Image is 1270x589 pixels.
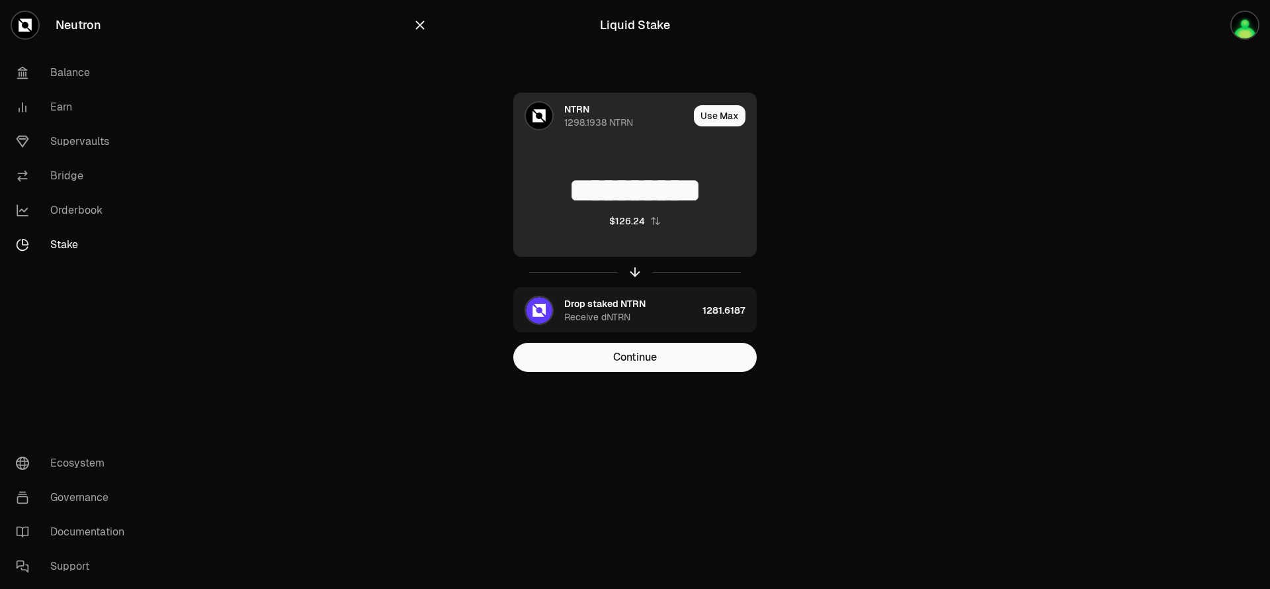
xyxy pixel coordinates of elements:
img: dNTRN Logo [526,297,552,324]
div: 1281.6187 [702,288,756,333]
div: Liquid Stake [600,16,670,34]
div: $126.24 [609,214,645,228]
a: Orderbook [5,193,143,228]
div: Drop staked NTRN [564,297,646,310]
a: Support [5,549,143,584]
div: Receive dNTRN [564,310,630,324]
a: Documentation [5,515,143,549]
button: dNTRN LogoDrop staked NTRNReceive dNTRN1281.6187 [514,288,756,333]
img: SSYC 0992 [1232,12,1258,38]
a: Stake [5,228,143,262]
div: 1298.1938 NTRN [564,116,633,129]
a: Supervaults [5,124,143,159]
img: NTRN Logo [526,103,552,129]
a: Bridge [5,159,143,193]
button: $126.24 [609,214,661,228]
button: Continue [513,343,757,372]
div: NTRN [564,103,589,116]
a: Balance [5,56,143,90]
button: Use Max [694,105,745,126]
a: Earn [5,90,143,124]
a: Ecosystem [5,446,143,480]
a: Governance [5,480,143,515]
